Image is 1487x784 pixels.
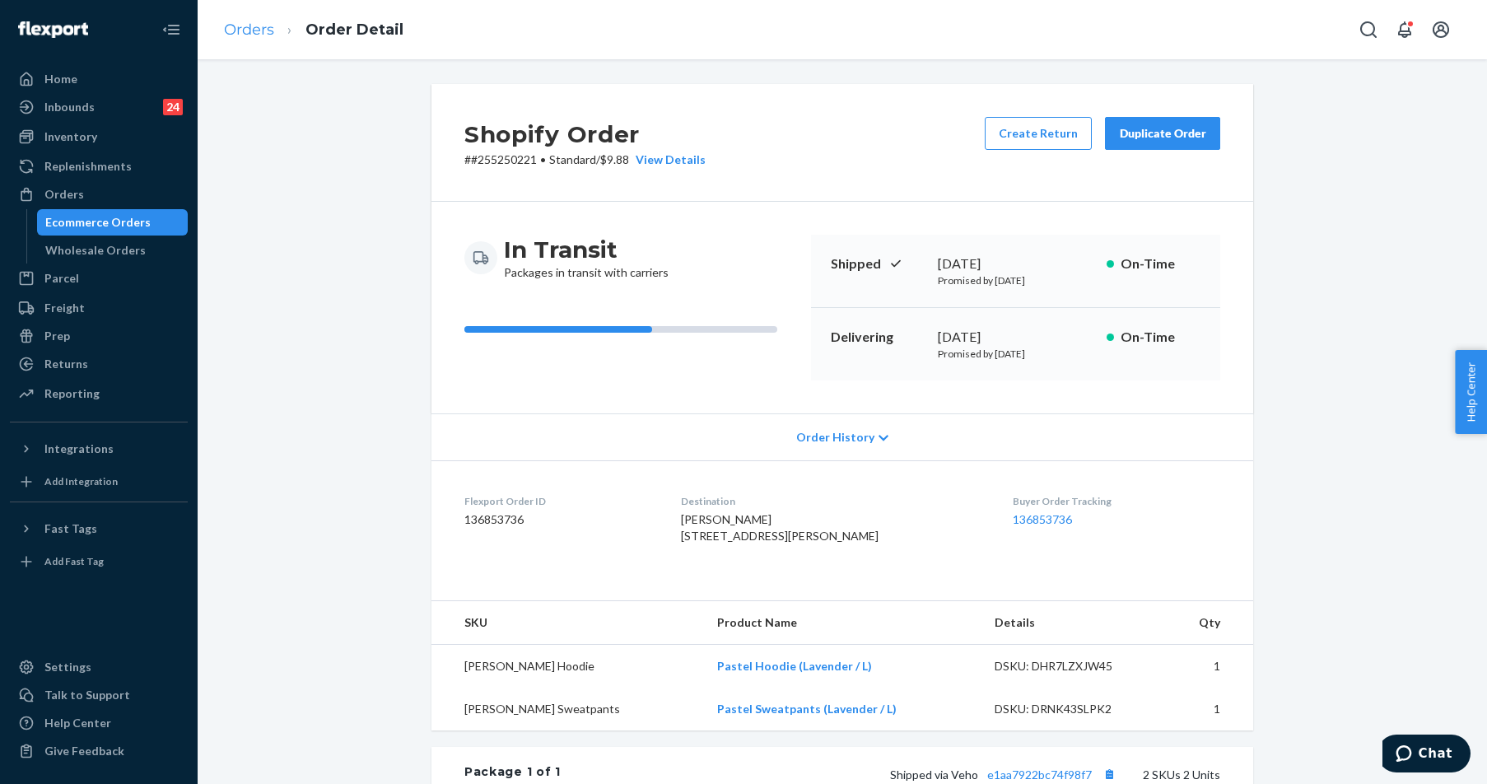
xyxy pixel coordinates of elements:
[44,520,97,537] div: Fast Tags
[10,351,188,377] a: Returns
[890,768,1120,782] span: Shipped via Veho
[305,21,403,39] a: Order Detail
[44,687,130,703] div: Talk to Support
[717,702,897,716] a: Pastel Sweatpants (Lavender / L)
[1388,13,1421,46] button: Open notifications
[18,21,88,38] img: Flexport logo
[704,601,981,645] th: Product Name
[717,659,872,673] a: Pastel Hoodie (Lavender / L)
[1121,328,1200,347] p: On-Time
[10,738,188,764] button: Give Feedback
[45,214,151,231] div: Ecommerce Orders
[540,152,546,166] span: •
[995,701,1149,717] div: DSKU: DRNK43SLPK2
[1162,645,1253,688] td: 1
[1424,13,1457,46] button: Open account menu
[10,295,188,321] a: Freight
[10,436,188,462] button: Integrations
[1105,117,1220,150] button: Duplicate Order
[10,469,188,495] a: Add Integration
[1013,512,1072,526] a: 136853736
[37,237,189,264] a: Wholesale Orders
[44,158,132,175] div: Replenishments
[44,300,85,316] div: Freight
[549,152,596,166] span: Standard
[995,658,1149,674] div: DSKU: DHR7LZXJW45
[10,380,188,407] a: Reporting
[1121,254,1200,273] p: On-Time
[10,66,188,92] a: Home
[10,682,188,708] button: Talk to Support
[44,554,104,568] div: Add Fast Tag
[10,124,188,150] a: Inventory
[10,265,188,292] a: Parcel
[464,494,655,508] dt: Flexport Order ID
[44,356,88,372] div: Returns
[10,654,188,680] a: Settings
[10,516,188,542] button: Fast Tags
[464,117,706,152] h2: Shopify Order
[10,710,188,736] a: Help Center
[938,273,1093,287] p: Promised by [DATE]
[987,768,1092,782] a: e1aa7922bc74f98f7
[224,21,274,39] a: Orders
[431,688,704,730] td: [PERSON_NAME] Sweatpants
[44,270,79,287] div: Parcel
[504,235,669,281] div: Packages in transit with carriers
[45,242,146,259] div: Wholesale Orders
[681,494,987,508] dt: Destination
[796,429,874,446] span: Order History
[155,13,188,46] button: Close Navigation
[681,512,879,543] span: [PERSON_NAME] [STREET_ADDRESS][PERSON_NAME]
[163,99,183,115] div: 24
[44,385,100,402] div: Reporting
[831,254,925,273] p: Shipped
[938,328,1093,347] div: [DATE]
[44,71,77,87] div: Home
[10,548,188,575] a: Add Fast Tag
[831,328,925,347] p: Delivering
[504,235,669,264] h3: In Transit
[938,347,1093,361] p: Promised by [DATE]
[981,601,1163,645] th: Details
[1382,735,1471,776] iframe: Opens a widget where you can chat to one of our agents
[10,94,188,120] a: Inbounds24
[211,6,417,54] ol: breadcrumbs
[464,152,706,168] p: # #255250221 / $9.88
[44,328,70,344] div: Prep
[1162,688,1253,730] td: 1
[44,474,118,488] div: Add Integration
[44,659,91,675] div: Settings
[938,254,1093,273] div: [DATE]
[985,117,1092,150] button: Create Return
[464,511,655,528] dd: 136853736
[44,743,124,759] div: Give Feedback
[629,152,706,168] button: View Details
[44,441,114,457] div: Integrations
[44,99,95,115] div: Inbounds
[431,645,704,688] td: [PERSON_NAME] Hoodie
[1352,13,1385,46] button: Open Search Box
[1119,125,1206,142] div: Duplicate Order
[10,153,188,180] a: Replenishments
[1013,494,1220,508] dt: Buyer Order Tracking
[44,128,97,145] div: Inventory
[37,209,189,236] a: Ecommerce Orders
[10,323,188,349] a: Prep
[44,186,84,203] div: Orders
[431,601,704,645] th: SKU
[10,181,188,208] a: Orders
[1162,601,1253,645] th: Qty
[1455,350,1487,434] button: Help Center
[44,715,111,731] div: Help Center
